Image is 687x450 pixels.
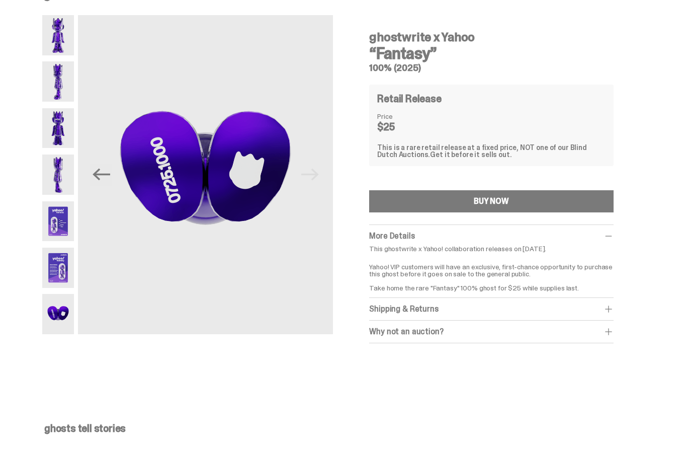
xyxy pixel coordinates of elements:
[42,15,74,55] img: Yahoo-HG---1.png
[369,45,613,61] h3: “Fantasy”
[44,423,635,433] p: ghosts tell stories
[377,94,441,104] h4: Retail Release
[369,231,414,241] span: More Details
[369,256,613,291] p: Yahoo! VIP customers will have an exclusive, first-chance opportunity to purchase this ghost befo...
[42,155,74,195] img: Yahoo-HG---4.png
[377,144,605,158] div: This is a rare retail release at a fixed price, NOT one of our Blind Dutch Auctions.
[78,15,333,334] img: Yahoo-HG---7.png
[430,150,511,159] span: Get it before it sells out.
[369,31,613,43] h4: ghostwrite x Yahoo
[42,294,74,334] img: Yahoo-HG---7.png
[369,190,613,212] button: BUY NOW
[42,108,74,148] img: Yahoo-HG---3.png
[369,245,613,252] p: This ghostwrite x Yahoo! collaboration releases on [DATE].
[369,327,613,337] div: Why not an auction?
[42,201,74,242] img: Yahoo-HG---5.png
[369,304,613,314] div: Shipping & Returns
[369,63,613,72] h5: 100% (2025)
[377,122,427,132] dd: $25
[474,197,509,205] div: BUY NOW
[42,248,74,288] img: Yahoo-HG---6.png
[377,113,427,120] dt: Price
[42,61,74,102] img: Yahoo-HG---2.png
[90,164,112,186] button: Previous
